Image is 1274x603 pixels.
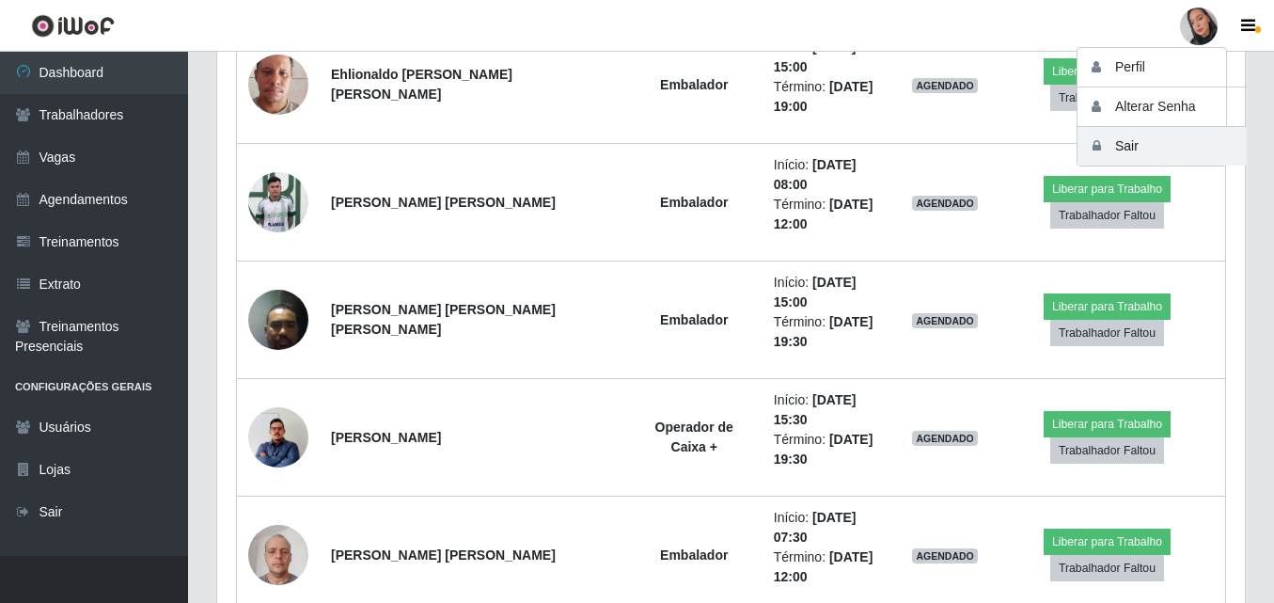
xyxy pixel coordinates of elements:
li: Término: [774,430,890,469]
li: Término: [774,77,890,117]
strong: Embalador [660,547,728,563]
img: 1755300711558.jpeg [248,399,308,476]
span: AGENDADO [912,431,978,446]
button: Liberar para Trabalho [1044,411,1171,437]
button: Trabalhador Faltou [1050,202,1164,229]
button: Trabalhador Faltou [1050,85,1164,111]
time: [DATE] 15:00 [774,275,857,309]
button: Trabalhador Faltou [1050,437,1164,464]
strong: [PERSON_NAME] [331,430,441,445]
button: Perfil [1077,48,1247,87]
li: Início: [774,508,890,547]
strong: Embalador [660,77,728,92]
button: Liberar para Trabalho [1044,58,1171,85]
button: Trabalhador Faltou [1050,320,1164,346]
li: Início: [774,273,890,312]
button: Liberar para Trabalho [1044,529,1171,555]
time: [DATE] 07:30 [774,510,857,545]
button: Liberar para Trabalho [1044,294,1171,320]
img: 1692747616301.jpeg [248,279,308,359]
time: [DATE] 15:30 [774,392,857,427]
li: Início: [774,38,890,77]
img: 1698057093105.jpeg [248,162,308,242]
strong: Embalador [660,312,728,327]
img: 1723391026413.jpeg [248,515,308,595]
button: Liberar para Trabalho [1044,176,1171,202]
li: Término: [774,195,890,234]
span: AGENDADO [912,78,978,93]
strong: Ehlionaldo [PERSON_NAME] [PERSON_NAME] [331,67,512,102]
li: Início: [774,390,890,430]
button: Trabalhador Faltou [1050,555,1164,581]
strong: [PERSON_NAME] [PERSON_NAME] [PERSON_NAME] [331,302,556,337]
li: Término: [774,547,890,587]
button: Alterar Senha [1077,87,1247,127]
img: 1675087680149.jpeg [248,31,308,138]
li: Início: [774,155,890,195]
button: Sair [1077,127,1247,166]
time: [DATE] 08:00 [774,157,857,192]
span: AGENDADO [912,196,978,211]
strong: Embalador [660,195,728,210]
strong: [PERSON_NAME] [PERSON_NAME] [331,547,556,563]
span: AGENDADO [912,548,978,563]
strong: Operador de Caixa + [655,420,733,454]
span: AGENDADO [912,313,978,328]
strong: [PERSON_NAME] [PERSON_NAME] [331,195,556,210]
img: CoreUI Logo [31,14,115,38]
li: Término: [774,312,890,352]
